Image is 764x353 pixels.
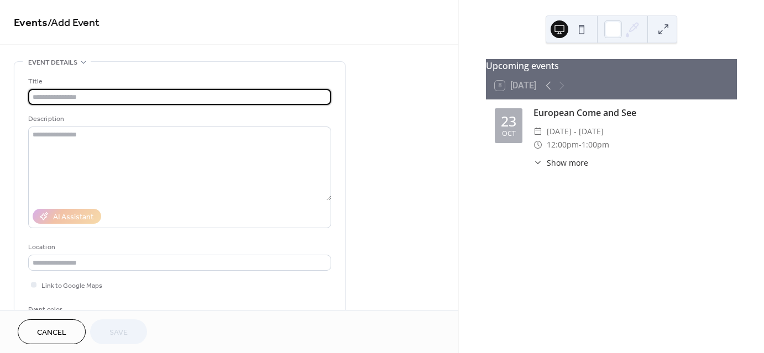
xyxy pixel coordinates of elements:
button: Cancel [18,319,86,344]
div: Description [28,113,329,125]
div: European Come and See [533,106,728,119]
div: ​ [533,138,542,151]
button: ​Show more [533,157,588,168]
span: / Add Event [48,12,100,34]
span: - [579,138,582,151]
div: ​ [533,157,542,168]
span: 1:00pm [582,138,609,151]
div: Event color [28,304,111,315]
span: Show more [547,157,588,168]
a: Events [14,12,48,34]
span: Event details [28,57,77,69]
div: Title [28,76,329,87]
div: Location [28,241,329,253]
div: Oct [502,130,516,138]
div: Upcoming events [486,59,737,72]
span: 12:00pm [547,138,579,151]
div: 23 [501,114,516,128]
div: ​ [533,125,542,138]
span: [DATE] - [DATE] [547,125,604,138]
span: Cancel [37,327,66,339]
span: Link to Google Maps [41,280,102,292]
